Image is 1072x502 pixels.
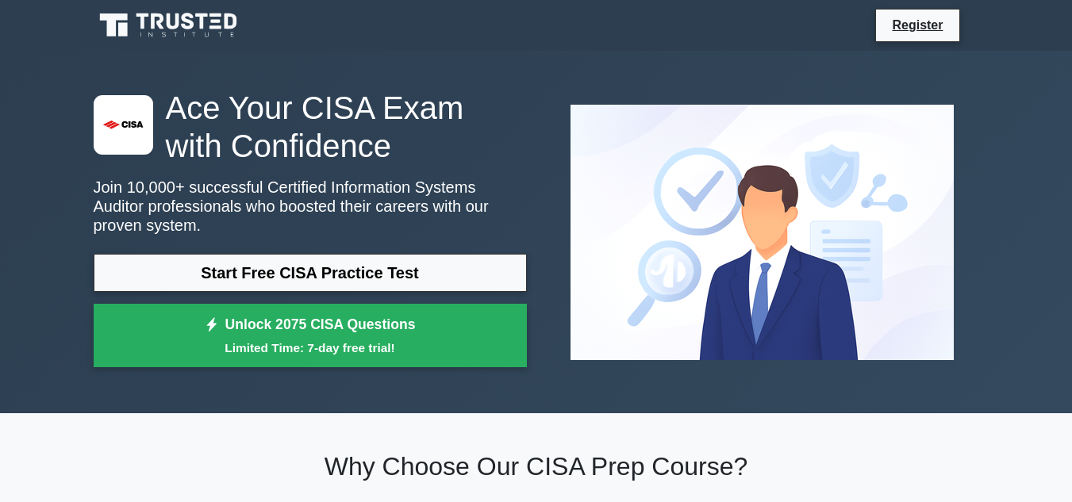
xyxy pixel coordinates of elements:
a: Register [882,15,952,35]
small: Limited Time: 7-day free trial! [113,339,507,357]
h1: Ace Your CISA Exam with Confidence [94,89,527,165]
h2: Why Choose Our CISA Prep Course? [94,451,979,481]
p: Join 10,000+ successful Certified Information Systems Auditor professionals who boosted their car... [94,178,527,235]
a: Unlock 2075 CISA QuestionsLimited Time: 7-day free trial! [94,304,527,367]
a: Start Free CISA Practice Test [94,254,527,292]
img: Certified Information Systems Auditor Preview [558,92,966,373]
